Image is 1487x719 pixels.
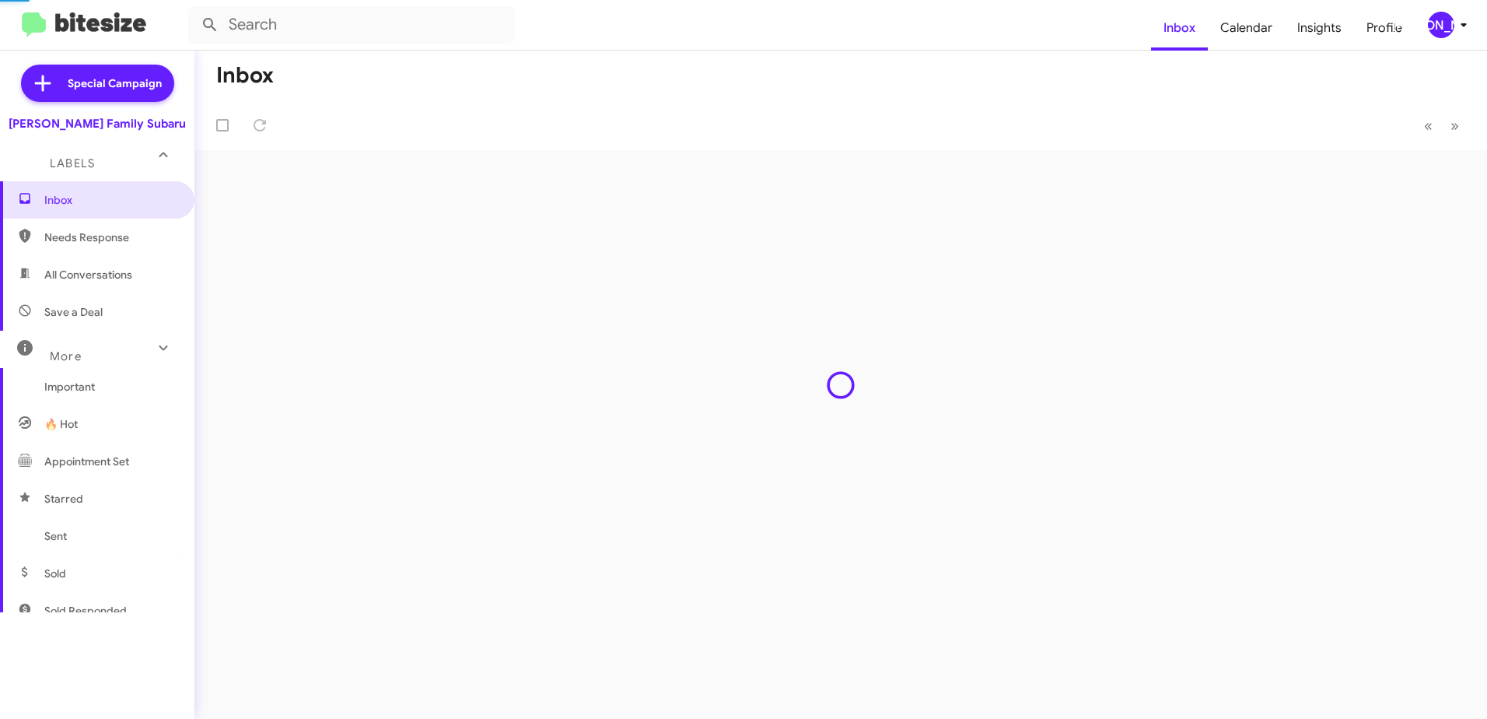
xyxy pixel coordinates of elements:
button: Previous [1415,110,1442,142]
span: Starred [44,491,83,507]
span: Sold Responded [44,603,127,619]
button: Next [1441,110,1468,142]
span: Sent [44,528,67,544]
span: More [50,349,82,363]
span: Special Campaign [68,75,162,91]
h1: Inbox [216,63,274,88]
span: « [1424,116,1433,135]
a: Profile [1354,5,1415,51]
button: [PERSON_NAME] [1415,12,1470,38]
span: Save a Deal [44,304,103,320]
a: Inbox [1151,5,1208,51]
span: All Conversations [44,267,132,282]
a: Calendar [1208,5,1285,51]
input: Search [188,6,515,44]
span: Important [44,379,177,395]
nav: Page navigation example [1415,110,1468,142]
a: Special Campaign [21,65,174,102]
span: Appointment Set [44,454,129,469]
a: Insights [1285,5,1354,51]
div: [PERSON_NAME] [1428,12,1454,38]
span: Inbox [44,192,177,208]
span: Needs Response [44,230,177,245]
div: [PERSON_NAME] Family Subaru [9,116,186,132]
span: Labels [50,156,95,170]
span: » [1450,116,1459,135]
span: 🔥 Hot [44,416,78,432]
span: Sold [44,566,66,581]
